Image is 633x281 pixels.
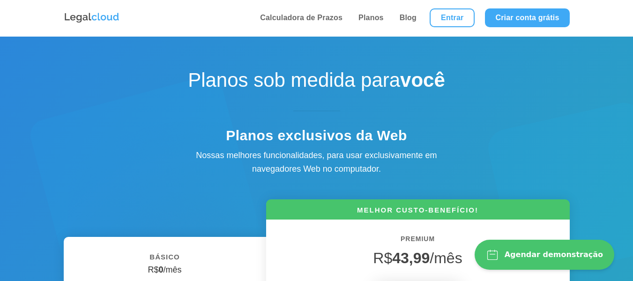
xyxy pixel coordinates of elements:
[176,149,457,176] div: Nossas melhores funcionalidades, para usar exclusivamente em navegadores Web no computador.
[266,205,570,220] h6: MELHOR CUSTO-BENEFÍCIO!
[78,265,252,280] h4: R$ /mês
[485,8,569,27] a: Criar conta grátis
[373,250,462,266] span: R$ /mês
[280,234,556,250] h6: PREMIUM
[392,250,430,266] strong: 43,99
[153,68,481,97] h1: Planos sob medida para
[64,12,120,24] img: Logo da Legalcloud
[78,251,252,268] h6: BÁSICO
[153,127,481,149] h4: Planos exclusivos da Web
[400,69,445,91] strong: você
[430,8,475,27] a: Entrar
[158,265,163,274] strong: 0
